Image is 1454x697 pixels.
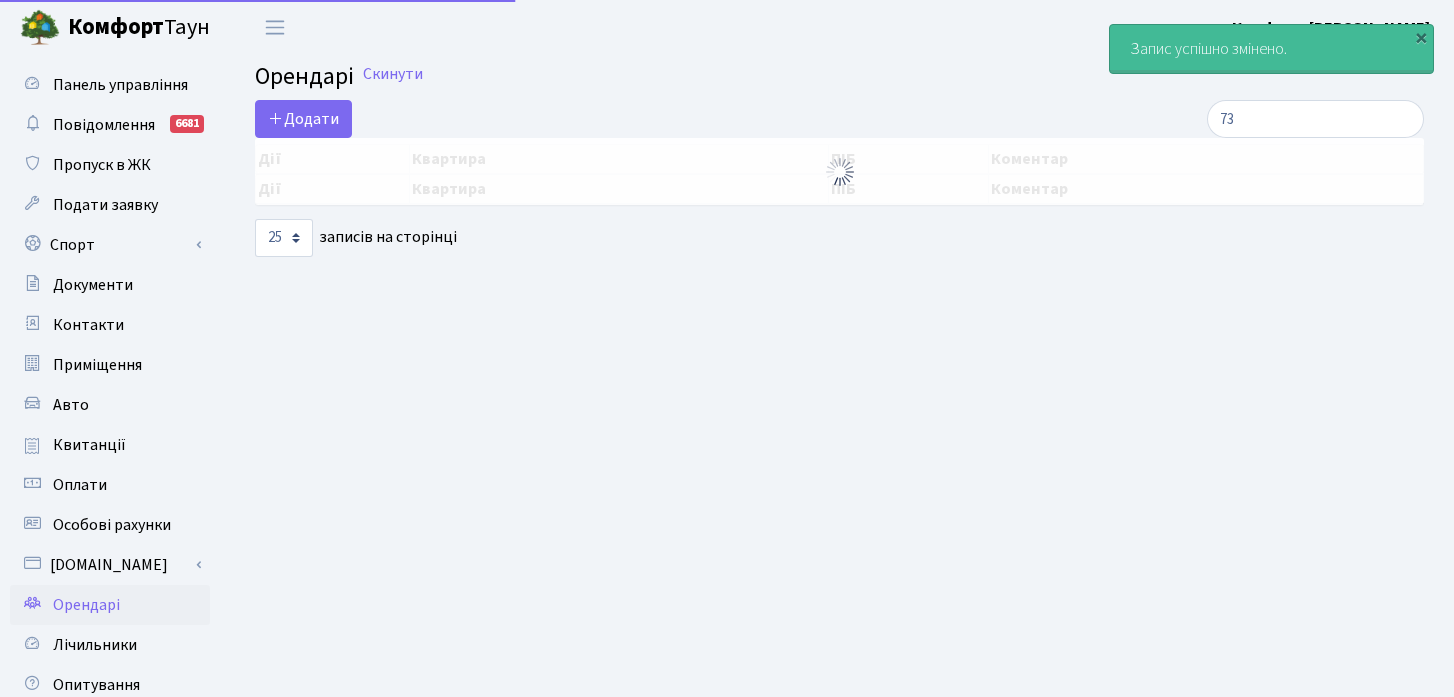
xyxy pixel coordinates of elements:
a: Орендарі [10,585,210,625]
span: Лічильники [53,634,137,656]
a: Додати [255,100,352,138]
select: записів на сторінці [255,219,313,257]
b: Комфорт-[PERSON_NAME] [1232,17,1430,39]
label: записів на сторінці [255,219,457,257]
span: Додати [268,108,339,130]
a: Приміщення [10,345,210,385]
a: Квитанції [10,425,210,465]
a: Комфорт-[PERSON_NAME] [1232,16,1430,40]
a: Авто [10,385,210,425]
a: [DOMAIN_NAME] [10,545,210,585]
span: Квитанції [53,434,126,456]
span: Контакти [53,314,124,336]
span: Орендарі [255,59,354,94]
span: Приміщення [53,354,142,376]
button: Переключити навігацію [250,11,300,44]
a: Повідомлення6681 [10,105,210,145]
a: Панель управління [10,65,210,105]
span: Подати заявку [53,194,158,216]
span: Панель управління [53,74,188,96]
img: Обробка... [824,156,856,188]
a: Пропуск в ЖК [10,145,210,185]
span: Опитування [53,674,140,696]
a: Лічильники [10,625,210,665]
span: Таун [68,11,210,45]
span: Оплати [53,474,107,496]
a: Контакти [10,305,210,345]
span: Документи [53,274,133,296]
span: Орендарі [53,594,120,616]
a: Особові рахунки [10,505,210,545]
span: Пропуск в ЖК [53,154,151,176]
span: Авто [53,394,89,416]
img: logo.png [20,8,60,48]
a: Документи [10,265,210,305]
a: Подати заявку [10,185,210,225]
div: 6681 [170,115,204,133]
div: Запис успішно змінено. [1110,25,1433,73]
a: Оплати [10,465,210,505]
span: Повідомлення [53,114,155,136]
b: Комфорт [68,11,164,43]
input: Пошук... [1207,100,1424,138]
a: Спорт [10,225,210,265]
a: Скинути [363,65,423,84]
span: Особові рахунки [53,514,171,536]
div: × [1411,27,1431,47]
